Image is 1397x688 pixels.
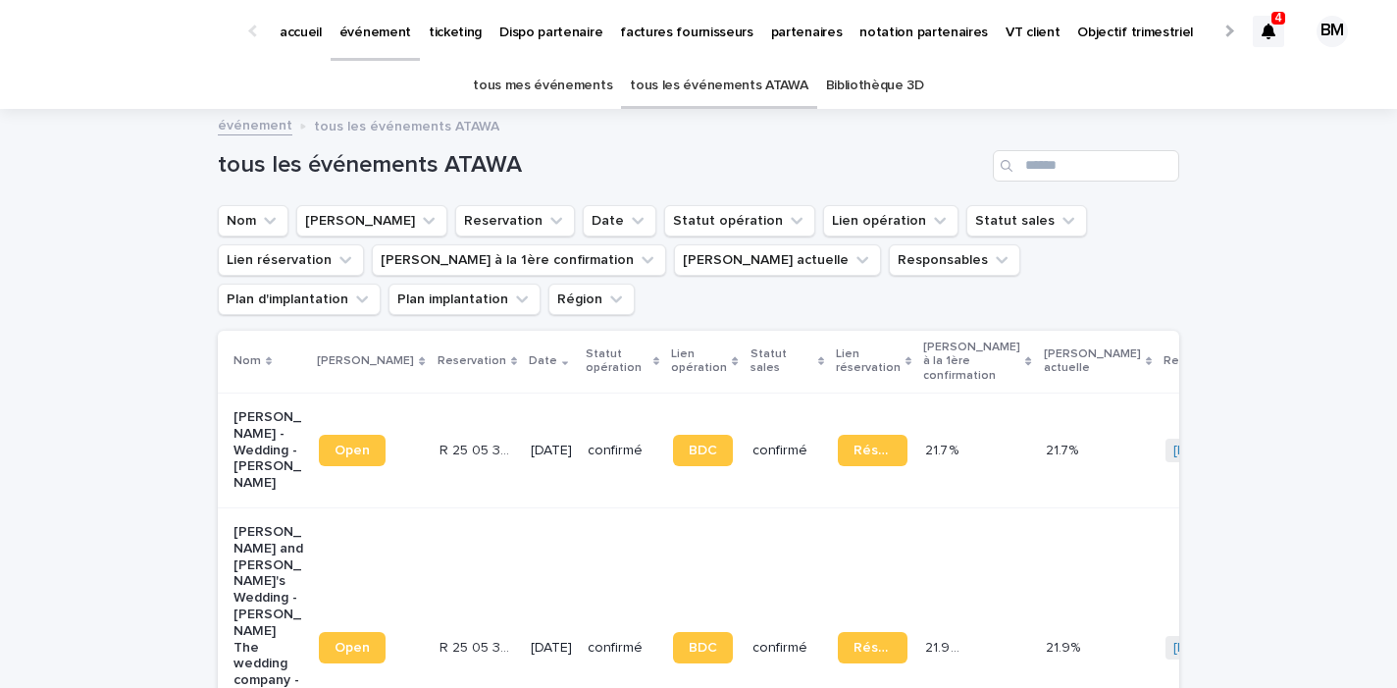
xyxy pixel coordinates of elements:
[317,350,414,372] p: [PERSON_NAME]
[218,113,292,135] a: événement
[854,641,892,655] span: Réservation
[218,205,288,237] button: Nom
[335,641,370,655] span: Open
[1173,640,1280,657] a: [PERSON_NAME]
[823,205,958,237] button: Lien opération
[583,205,656,237] button: Date
[529,350,557,372] p: Date
[531,640,572,657] p: [DATE]
[752,640,822,657] p: confirmé
[319,435,386,466] a: Open
[218,151,985,180] h1: tous les événements ATAWA
[752,443,822,459] p: confirmé
[925,439,962,459] p: 21.7 %
[674,244,881,276] button: Marge actuelle
[1173,443,1280,459] a: [PERSON_NAME]
[966,205,1087,237] button: Statut sales
[1044,344,1141,380] p: [PERSON_NAME] actuelle
[218,284,381,315] button: Plan d'implantation
[440,636,513,657] p: R 25 05 3506
[923,337,1020,387] p: [PERSON_NAME] à la 1ère confirmation
[455,205,575,237] button: Reservation
[1046,636,1084,657] p: 21.9%
[1317,16,1348,47] div: BM
[388,284,541,315] button: Plan implantation
[826,63,924,109] a: Bibliothèque 3D
[838,632,907,663] a: Réservation
[233,350,261,372] p: Nom
[673,632,733,663] a: BDC
[440,439,513,459] p: R 25 05 3705
[218,244,364,276] button: Lien réservation
[588,443,657,459] p: confirmé
[1275,11,1282,25] p: 4
[586,344,648,380] p: Statut opération
[838,435,907,466] a: Réservation
[531,443,572,459] p: [DATE]
[296,205,447,237] button: Lien Stacker
[1046,439,1082,459] p: 21.7%
[630,63,807,109] a: tous les événements ATAWA
[1164,350,1243,372] p: Responsables
[889,244,1020,276] button: Responsables
[319,632,386,663] a: Open
[750,344,813,380] p: Statut sales
[588,640,657,657] p: confirmé
[836,344,901,380] p: Lien réservation
[1253,16,1284,47] div: 4
[993,150,1179,182] input: Search
[854,444,892,457] span: Réservation
[671,344,727,380] p: Lien opération
[664,205,815,237] button: Statut opération
[233,409,303,492] p: [PERSON_NAME] - Wedding - [PERSON_NAME]
[372,244,666,276] button: Marge à la 1ère confirmation
[548,284,635,315] button: Région
[438,350,506,372] p: Reservation
[314,114,499,135] p: tous les événements ATAWA
[473,63,612,109] a: tous mes événements
[673,435,733,466] a: BDC
[335,444,370,457] span: Open
[689,641,717,655] span: BDC
[39,12,230,51] img: Ls34BcGeRexTGTNfXpUC
[925,636,964,657] p: 21.9 %
[689,444,717,457] span: BDC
